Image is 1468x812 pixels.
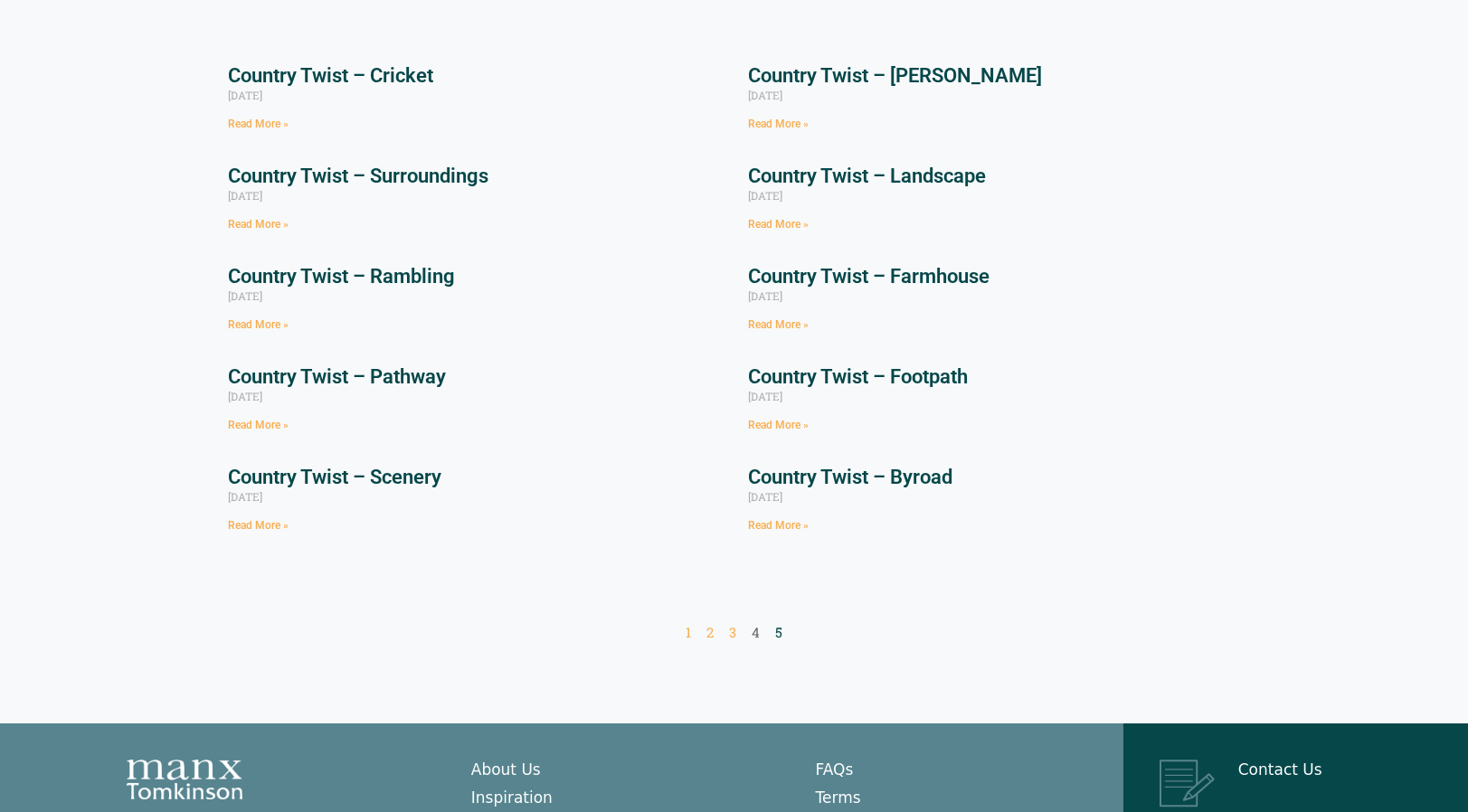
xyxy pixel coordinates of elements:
[228,389,262,403] span: [DATE]
[706,623,714,641] a: 2
[471,788,553,807] a: Inspiration
[748,318,809,331] a: Read more about Country Twist – Farmhouse
[748,165,986,187] a: Country Twist – Landscape
[816,788,861,807] a: Terms
[228,88,262,102] span: [DATE]
[748,218,809,231] a: Read more about Country Twist – Landscape
[228,624,1241,642] nav: Pagination
[748,389,782,403] span: [DATE]
[228,118,289,130] a: Read more about Country Twist – Cricket
[775,623,782,641] a: 5
[1238,760,1322,779] a: Contact Us
[228,519,289,532] a: Read more about Country Twist – Scenery
[748,188,782,203] span: [DATE]
[228,64,433,87] a: Country Twist – Cricket
[729,623,736,641] a: 3
[748,265,990,288] a: Country Twist – Farmhouse
[748,466,952,488] a: Country Twist – Byroad
[816,760,854,779] a: FAQs
[228,365,446,388] a: Country Twist – Pathway
[748,118,809,130] a: Read more about Country Twist – Bracken
[228,466,441,488] a: Country Twist – Scenery
[228,165,488,187] a: Country Twist – Surroundings
[748,419,809,431] a: Read more about Country Twist – Footpath
[228,188,262,203] span: [DATE]
[228,218,289,231] a: Read more about Country Twist – Surroundings
[127,760,242,799] img: Manx Tomkinson Logo
[748,519,809,532] a: Read more about Country Twist – Byroad
[748,88,782,102] span: [DATE]
[752,623,760,641] span: 4
[228,288,262,303] span: [DATE]
[748,288,782,303] span: [DATE]
[748,64,1042,87] a: Country Twist – [PERSON_NAME]
[228,265,455,288] a: Country Twist – Rambling
[228,489,262,504] span: [DATE]
[228,419,289,431] a: Read more about Country Twist – Pathway
[748,489,782,504] span: [DATE]
[686,623,691,641] a: 1
[228,318,289,331] a: Read more about Country Twist – Rambling
[748,365,968,388] a: Country Twist – Footpath
[471,760,541,779] a: About Us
